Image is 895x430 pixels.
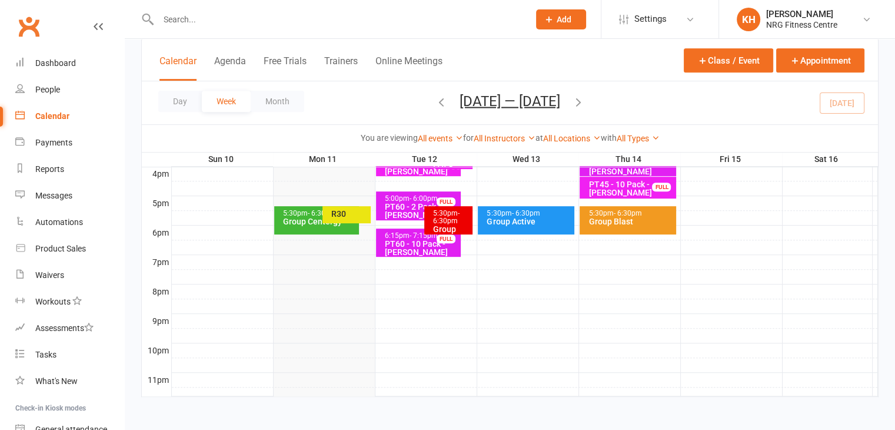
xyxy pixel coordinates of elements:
a: All Types [617,134,660,143]
span: Add [557,15,571,24]
div: FULL [437,234,455,243]
a: All events [418,134,463,143]
div: Dashboard [35,58,76,68]
input: Search... [155,11,521,28]
div: PT60 - 10 Pack - [PERSON_NAME] [588,159,674,176]
button: Week [202,91,251,112]
a: Payments [15,130,124,156]
button: Online Meetings [375,55,442,81]
span: - 7:15pm [410,231,438,240]
span: Settings [634,6,667,32]
div: PT45 - 10 Pack - [PERSON_NAME] [588,180,674,197]
button: Appointment [776,48,864,72]
div: What's New [35,376,78,386]
button: Agenda [214,55,246,81]
th: 7pm [142,254,171,269]
button: [DATE] — [DATE] [460,92,560,109]
div: FULL [652,183,671,191]
a: People [15,77,124,103]
div: NRG Fitness Centre [766,19,837,30]
button: Class / Event [684,48,773,72]
div: Reports [35,164,64,174]
div: PT60 - 10 Pack - [PERSON_NAME] [384,240,458,256]
a: Tasks [15,342,124,368]
th: Thu 14 [578,152,680,167]
th: Wed 13 [477,152,578,167]
button: Trainers [324,55,358,81]
div: People [35,85,60,94]
span: - 6:00pm [410,194,438,203]
div: PT60 - PAYG - [PERSON_NAME] [384,159,458,176]
strong: at [535,133,543,143]
button: Month [251,91,304,112]
th: Fri 15 [680,152,782,167]
button: Day [158,91,202,112]
div: KH [737,8,760,31]
a: Assessments [15,315,124,342]
a: Workouts [15,289,124,315]
a: Automations [15,209,124,236]
th: Sat 16 [782,152,873,167]
th: 10pm [142,343,171,358]
div: 5:30pm [588,210,674,217]
a: What's New [15,368,124,395]
a: Waivers [15,262,124,289]
th: Tue 12 [375,152,477,167]
div: Payments [35,138,72,147]
a: Clubworx [14,12,44,41]
strong: with [601,133,617,143]
div: Assessments [35,323,94,333]
a: Dashboard [15,50,124,77]
div: 5:30pm [432,210,470,225]
div: 6:15pm [384,232,458,240]
div: Group Power [432,225,470,242]
div: [PERSON_NAME] [766,9,837,19]
div: Messages [35,191,72,200]
strong: for [463,133,474,143]
div: Group Active [486,217,572,226]
div: Tasks [35,350,56,359]
div: PT60 - 2 Pack - [PERSON_NAME] [384,203,458,219]
div: Waivers [35,270,64,280]
a: All Instructors [474,134,535,143]
span: - 6:30pm [613,209,641,217]
div: 5:00pm [384,195,458,203]
div: Calendar [35,111,69,121]
div: Group Blast [588,217,674,226]
th: 8pm [142,284,171,299]
th: Mon 11 [273,152,375,167]
div: 5:30pm [486,210,572,217]
th: 4pm [142,166,171,181]
a: Calendar [15,103,124,130]
a: Product Sales [15,236,124,262]
div: Product Sales [35,244,86,253]
div: 5:30pm [282,210,357,217]
strong: You are viewing [361,133,418,143]
div: Workouts [35,297,71,306]
th: 9pm [142,313,171,328]
a: All Locations [543,134,601,143]
button: Free Trials [264,55,307,81]
a: Reports [15,156,124,183]
div: FULL [437,197,455,206]
span: - 6:30pm [308,209,336,217]
div: R30 [331,210,368,218]
a: Messages [15,183,124,209]
span: - 6:30pm [511,209,540,217]
th: Sun 10 [171,152,273,167]
span: - 6:30pm [433,209,460,225]
th: 6pm [142,225,171,240]
button: Add [536,9,586,29]
button: Calendar [159,55,197,81]
th: 11pm [142,372,171,387]
div: Group Centergy [282,217,357,226]
th: 5pm [142,196,171,210]
div: Automations [35,217,83,227]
